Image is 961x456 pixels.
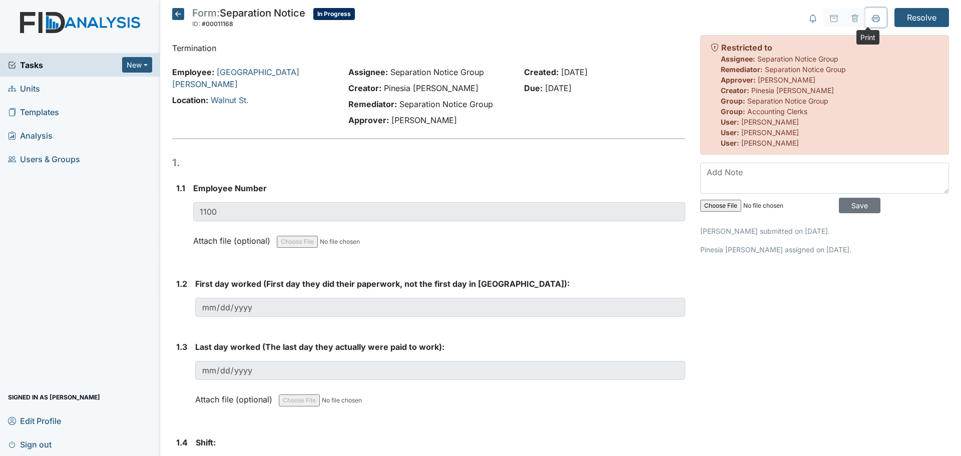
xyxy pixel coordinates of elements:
[524,83,543,93] strong: Due:
[8,104,59,120] span: Templates
[196,437,216,447] span: Shift:
[721,107,745,116] strong: Group:
[8,128,53,143] span: Analysis
[172,42,685,54] p: Termination
[399,99,493,109] span: Separation Notice Group
[348,67,388,77] strong: Assignee:
[172,95,208,105] strong: Location:
[8,151,80,167] span: Users & Groups
[192,7,220,19] span: Form:
[122,57,152,73] button: New
[721,139,739,147] strong: User:
[176,341,187,353] label: 1.3
[176,436,188,448] label: 1.4
[741,128,799,137] span: [PERSON_NAME]
[8,436,52,452] span: Sign out
[192,8,305,30] div: Separation Notice
[721,76,756,84] strong: Approver:
[202,20,233,28] span: #00011168
[839,198,880,213] input: Save
[172,155,685,170] h1: 1.
[751,86,834,95] span: Pinesia [PERSON_NAME]
[390,67,484,77] span: Separation Notice Group
[524,67,559,77] strong: Created:
[313,8,355,20] span: In Progress
[193,229,274,247] label: Attach file (optional)
[391,115,457,125] span: [PERSON_NAME]
[176,278,187,290] label: 1.2
[757,55,838,63] span: Separation Notice Group
[721,128,739,137] strong: User:
[195,279,570,289] span: First day worked (First day they did their paperwork, not the first day in [GEOGRAPHIC_DATA]):
[348,99,397,109] strong: Remediator:
[747,97,828,105] span: Separation Notice Group
[193,183,267,193] span: Employee Number
[700,244,949,255] p: Pinesia [PERSON_NAME] assigned on [DATE].
[8,413,61,428] span: Edit Profile
[172,67,299,89] a: [GEOGRAPHIC_DATA][PERSON_NAME]
[348,83,381,93] strong: Creator:
[8,59,122,71] a: Tasks
[8,81,40,96] span: Units
[758,76,815,84] span: [PERSON_NAME]
[545,83,572,93] span: [DATE]
[211,95,249,105] a: Walnut St.
[741,139,799,147] span: [PERSON_NAME]
[176,182,185,194] label: 1.1
[741,118,799,126] span: [PERSON_NAME]
[192,20,200,28] span: ID:
[721,118,739,126] strong: User:
[894,8,949,27] input: Resolve
[700,226,949,236] p: [PERSON_NAME] submitted on [DATE].
[721,86,749,95] strong: Creator:
[195,388,276,405] label: Attach file (optional)
[765,65,846,74] span: Separation Notice Group
[8,389,100,405] span: Signed in as [PERSON_NAME]
[856,30,879,45] div: Print
[561,67,588,77] span: [DATE]
[721,43,772,53] strong: Restricted to
[172,67,214,77] strong: Employee:
[721,97,745,105] strong: Group:
[721,65,763,74] strong: Remediator:
[348,115,389,125] strong: Approver:
[384,83,478,93] span: Pinesia [PERSON_NAME]
[747,107,807,116] span: Accounting Clerks
[721,55,755,63] strong: Assignee:
[195,342,444,352] span: Last day worked (The last day they actually were paid to work):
